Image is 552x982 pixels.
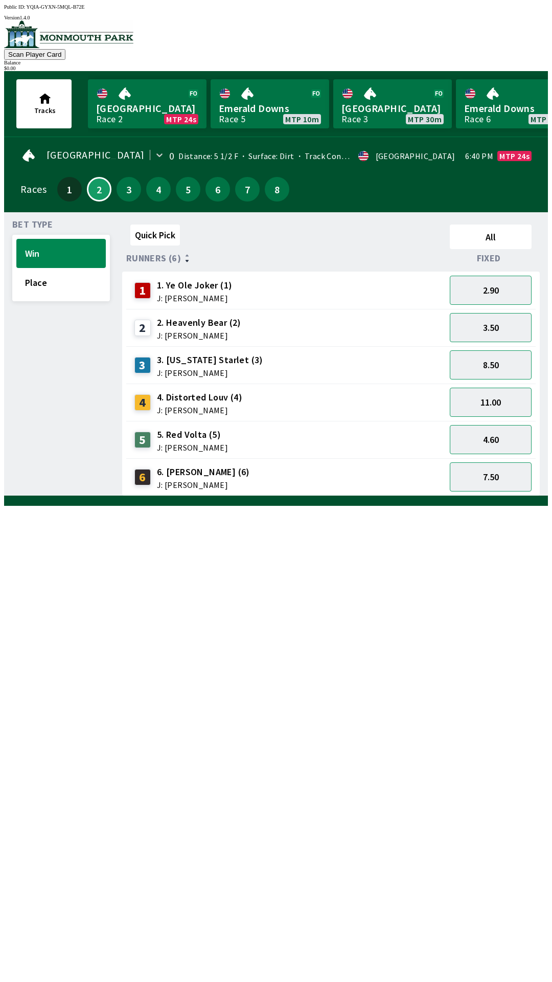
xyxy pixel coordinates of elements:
a: [GEOGRAPHIC_DATA]Race 2MTP 24s [88,79,206,128]
span: 6:40 PM [465,152,493,160]
span: 4.60 [483,434,499,445]
a: [GEOGRAPHIC_DATA]Race 3MTP 30m [333,79,452,128]
span: [GEOGRAPHIC_DATA] [341,102,444,115]
span: Quick Pick [135,229,175,241]
span: Win [25,248,97,259]
span: J: [PERSON_NAME] [157,331,241,340]
div: Race 3 [341,115,368,123]
span: 5 [178,186,198,193]
span: 2.90 [483,284,499,296]
span: 4 [149,186,168,193]
span: 8 [267,186,287,193]
span: 7.50 [483,471,499,483]
button: 3.50 [450,313,532,342]
button: Quick Pick [130,225,180,245]
button: 4 [146,177,171,202]
button: 2.90 [450,276,532,305]
span: J: [PERSON_NAME] [157,406,242,414]
button: Place [16,268,106,297]
button: 8 [265,177,289,202]
img: venue logo [4,20,133,48]
div: $ 0.00 [4,65,548,71]
div: 2 [134,320,151,336]
div: Race 5 [219,115,245,123]
div: 4 [134,394,151,411]
span: Fixed [477,254,501,262]
div: 5 [134,432,151,448]
button: 3 [117,177,141,202]
span: J: [PERSON_NAME] [157,481,250,489]
button: 2 [87,177,111,202]
div: 1 [134,282,151,299]
span: 8.50 [483,359,499,371]
div: 6 [134,469,151,485]
div: Race 6 [464,115,491,123]
span: [GEOGRAPHIC_DATA] [96,102,198,115]
span: J: [PERSON_NAME] [157,294,233,302]
button: All [450,225,532,249]
button: 7.50 [450,462,532,492]
span: Tracks [34,106,56,115]
a: Emerald DownsRace 5MTP 10m [211,79,329,128]
div: Races [20,185,47,193]
div: [GEOGRAPHIC_DATA] [376,152,455,160]
div: Fixed [446,253,536,263]
span: Track Condition: Fast [294,151,383,161]
span: 5. Red Volta (5) [157,428,228,441]
span: 11.00 [480,396,501,408]
div: Public ID: [4,4,548,10]
span: MTP 24s [499,152,530,160]
span: Surface: Dirt [238,151,294,161]
button: 8.50 [450,350,532,380]
span: J: [PERSON_NAME] [157,369,263,377]
span: 3.50 [483,322,499,333]
span: 1 [60,186,79,193]
span: 4. Distorted Louv (4) [157,391,242,404]
span: Runners (6) [126,254,181,262]
span: MTP 24s [166,115,196,123]
span: [GEOGRAPHIC_DATA] [47,151,145,159]
button: Tracks [16,79,72,128]
button: 5 [176,177,200,202]
span: 1. Ye Ole Joker (1) [157,279,233,292]
span: Distance: 5 1/2 F [178,151,238,161]
span: MTP 30m [408,115,442,123]
button: 7 [235,177,260,202]
div: 3 [134,357,151,373]
button: 11.00 [450,388,532,417]
button: Win [16,239,106,268]
span: All [454,231,527,243]
div: Runners (6) [126,253,446,263]
span: Place [25,277,97,288]
span: Bet Type [12,220,53,229]
button: 6 [205,177,230,202]
button: Scan Player Card [4,49,65,60]
span: 3 [119,186,139,193]
span: 2. Heavenly Bear (2) [157,316,241,329]
span: 3. [US_STATE] Starlet (3) [157,353,263,367]
span: J: [PERSON_NAME] [157,443,228,452]
span: YQIA-GYXN-5MQL-B72E [27,4,85,10]
span: 6. [PERSON_NAME] (6) [157,465,250,479]
div: Balance [4,60,548,65]
span: 6 [208,186,227,193]
span: 7 [238,186,257,193]
span: 2 [90,187,108,192]
span: Emerald Downs [219,102,321,115]
button: 4.60 [450,425,532,454]
span: MTP 10m [285,115,319,123]
div: 0 [169,152,174,160]
div: Version 1.4.0 [4,15,548,20]
button: 1 [57,177,82,202]
div: Race 2 [96,115,123,123]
